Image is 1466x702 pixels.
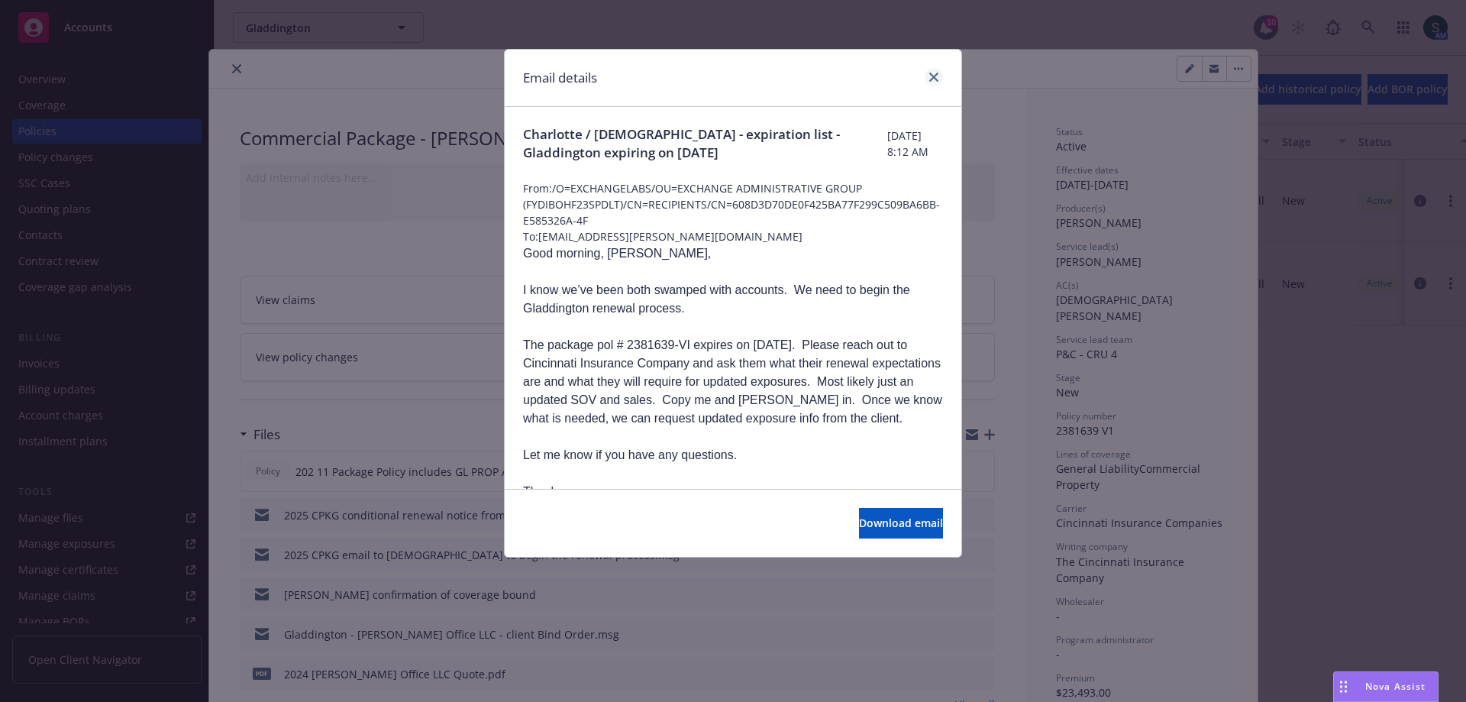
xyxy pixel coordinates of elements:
button: Nova Assist [1333,671,1439,702]
p: Thanks, [523,483,943,501]
span: Download email [859,516,943,530]
span: Nova Assist [1365,680,1426,693]
div: Drag to move [1334,672,1353,701]
p: Let me know if you have any questions. [523,446,943,464]
button: Download email [859,508,943,539]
